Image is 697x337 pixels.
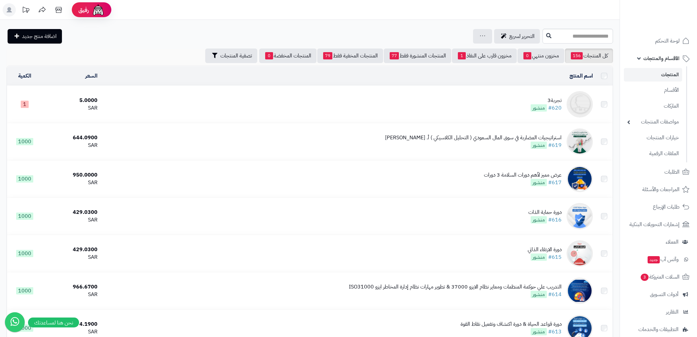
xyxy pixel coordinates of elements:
div: SAR [45,179,97,186]
span: منشور [531,253,547,261]
a: إشعارات التحويلات البنكية [624,217,693,232]
span: أدوات التسويق [650,290,679,299]
span: 3 [641,274,649,281]
span: 1 [458,52,466,59]
a: الطلبات [624,164,693,180]
span: 156 [571,52,583,59]
a: المنتجات المخفضة0 [259,49,317,63]
span: 79 [323,52,332,59]
span: 0 [523,52,531,59]
span: منشور [531,142,547,149]
span: 1000 [16,287,33,294]
div: 644.0900 [45,134,97,142]
a: اسم المنتج [570,72,593,80]
a: العملاء [624,234,693,250]
div: تجربة3 [531,97,562,104]
a: الكمية [18,72,31,80]
a: طلبات الإرجاع [624,199,693,215]
a: أدوات التسويق [624,286,693,302]
a: لوحة التحكم [624,33,693,49]
a: المراجعات والأسئلة [624,182,693,197]
span: 0 [265,52,273,59]
div: SAR [45,142,97,149]
div: 5.0000 [45,97,97,104]
button: تصفية المنتجات [205,49,257,63]
span: 77 [390,52,399,59]
img: التدريب علي حوكمة المنظمات ومعاير نظام الايزو 37000 & تطوير مهارات نظام إدارة المخاطر ايزو ISO31000 [567,278,593,304]
a: التقارير [624,304,693,320]
a: الماركات [624,99,682,113]
span: العملاء [666,237,679,247]
a: تحديثات المنصة [17,3,34,18]
span: منشور [531,104,547,112]
span: الأقسام والمنتجات [643,54,680,63]
a: اضافة منتج جديد [8,29,62,44]
a: السلات المتروكة3 [624,269,693,285]
img: تجربة3 [567,91,593,118]
a: كل المنتجات156 [565,49,613,63]
span: التقارير [666,307,679,317]
span: منشور [531,179,547,186]
span: السلات المتروكة [640,272,680,282]
span: إشعارات التحويلات البنكية [629,220,680,229]
img: دورة حماية الذات [567,203,593,229]
span: 1000 [16,175,33,183]
div: 429.0300 [45,209,97,216]
a: المنتجات [624,68,682,82]
a: #613 [548,328,562,336]
span: تصفية المنتجات [220,52,252,60]
img: استراتيجيات المضاربة في سوق المال السعودي ( التحليل الكلاسيكي ) أ. رائد العساف [567,128,593,155]
a: المنتجات المنشورة فقط77 [384,49,451,63]
img: ai-face.png [92,3,105,17]
span: وآتس آب [647,255,679,264]
a: #620 [548,104,562,112]
span: رفيق [78,6,89,14]
span: طلبات الإرجاع [653,202,680,212]
span: منشور [531,216,547,223]
span: 1000 [16,213,33,220]
div: 429.0300 [45,246,97,253]
a: وآتس آبجديد [624,252,693,267]
a: #614 [548,290,562,298]
span: الطلبات [664,167,680,177]
a: الملفات الرقمية [624,147,682,161]
span: منشور [531,328,547,335]
div: دورة الارتقاء الذاتي [528,246,562,253]
span: المراجعات والأسئلة [642,185,680,194]
span: منشور [531,291,547,298]
a: مواصفات المنتجات [624,115,682,129]
a: خيارات المنتجات [624,131,682,145]
span: لوحة التحكم [655,36,680,46]
span: 1 [21,101,29,108]
a: الأقسام [624,83,682,97]
img: logo-2.png [652,18,691,32]
a: #616 [548,216,562,224]
div: عرض مميز لأهم دورات السلامة 3 دورات [484,171,562,179]
a: #619 [548,141,562,149]
a: #615 [548,253,562,261]
a: السعر [85,72,98,80]
div: SAR [45,328,97,336]
div: SAR [45,216,97,224]
span: التحرير لسريع [509,32,535,40]
div: 950.0000 [45,171,97,179]
span: 1000 [16,138,33,145]
a: مخزون قارب على النفاذ1 [452,49,517,63]
span: جديد [648,256,660,263]
div: دورة حماية الذات [528,209,562,216]
div: SAR [45,253,97,261]
div: استراتيجيات المضاربة في سوق المال السعودي ( التحليل الكلاسيكي ) أ. [PERSON_NAME] [385,134,562,142]
span: 1000 [16,250,33,257]
div: 966.6700 [45,283,97,291]
a: مخزون منتهي0 [517,49,564,63]
img: دورة الارتقاء الذاتي [567,240,593,267]
a: #617 [548,179,562,186]
div: دورة قواعد الحياة & دورة اكتشاف وتفعيل نقاط القوة [460,320,562,328]
div: التدريب علي حوكمة المنظمات ومعاير نظام الايزو 37000 & تطوير مهارات نظام إدارة المخاطر ايزو ISO31000 [349,283,562,291]
img: عرض مميز لأهم دورات السلامة 3 دورات [567,166,593,192]
div: SAR [45,291,97,298]
span: اضافة منتج جديد [22,32,57,40]
a: المنتجات المخفية فقط79 [317,49,383,63]
a: التحرير لسريع [494,29,540,44]
div: SAR [45,104,97,112]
